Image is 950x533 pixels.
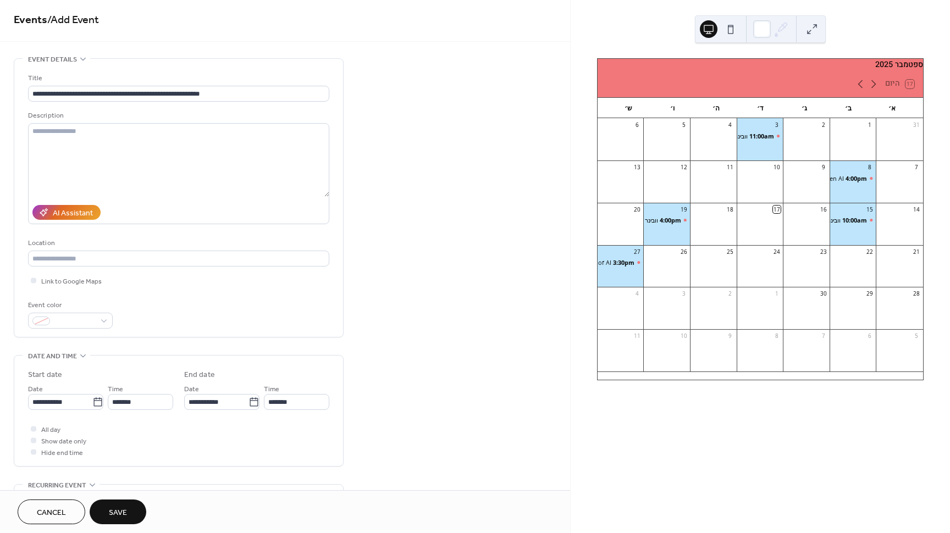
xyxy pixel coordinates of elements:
div: וובינר המשכיות עסקית בעידן המודרני אל מול סט האיומים העדכני [644,216,691,224]
div: 2 [726,290,734,298]
span: 4:00pm [658,216,681,224]
button: AI Assistant [32,205,101,220]
div: 20 [633,206,641,213]
div: וובינר רובוטיקה תבונית לשירות הגיל השלישי [737,132,784,140]
div: 10 [773,163,781,171]
div: 30 [820,290,827,298]
div: Gen AI - איך ארגונים יכולים לקפוץ לסיר הרותח ולהמשיך לשחות? [830,174,877,182]
div: 4 [633,290,641,298]
div: 26 [680,248,688,256]
div: 22 [866,248,874,256]
div: 4 [726,121,734,129]
div: 9 [726,332,734,340]
div: ב׳ [826,98,870,119]
button: Save [90,499,146,524]
span: / Add Event [47,9,99,31]
div: 1 [866,121,874,129]
span: Date and time [28,351,77,362]
div: ג׳ [782,98,826,119]
div: 19 [680,206,688,213]
div: Rethinking Cyber Defense in the Era of AI [598,258,644,266]
span: All day [41,424,60,436]
div: ו׳ [650,98,694,119]
span: Hide end time [41,447,83,459]
div: 8 [773,332,781,340]
div: 3 [680,290,688,298]
div: 8 [866,163,874,171]
span: Event details [28,54,77,65]
span: Date [184,384,199,395]
div: 2 [820,121,827,129]
span: Time [264,384,279,395]
span: Cancel [37,507,66,519]
div: 16 [820,206,827,213]
div: 10 [680,332,688,340]
div: 5 [680,121,688,129]
div: ספטמבר 2025 [598,59,923,71]
div: 6 [633,121,641,129]
span: Save [109,507,127,519]
div: ש׳ [606,98,650,119]
span: Recurring event [28,480,86,491]
div: 25 [726,248,734,256]
button: Cancel [18,499,85,524]
div: 17 [773,206,781,213]
div: 15 [866,206,874,213]
div: 11 [633,332,641,340]
span: Show date only [41,436,86,447]
div: 6 [866,332,874,340]
div: Description [28,110,327,121]
div: 27 [633,248,641,256]
div: Start date [28,369,62,381]
div: Event color [28,299,111,311]
div: 24 [773,248,781,256]
span: Date [28,384,43,395]
div: ד׳ [738,98,782,119]
div: Location [28,237,327,249]
div: 18 [726,206,734,213]
div: ה׳ [694,98,738,119]
div: 31 [913,121,920,129]
div: 7 [820,332,827,340]
span: 11:00am [748,132,774,140]
div: AI Assistant [53,208,93,219]
div: Title [28,73,327,84]
div: 7 [913,163,920,171]
div: 23 [820,248,827,256]
div: 5 [913,332,920,340]
div: 14 [913,206,920,213]
div: 29 [866,290,874,298]
div: 13 [633,163,641,171]
span: 4:00pm [844,174,867,182]
span: 10:00am [841,216,867,224]
div: 9 [820,163,827,171]
div: 21 [913,248,920,256]
div: א׳ [870,98,914,119]
span: 3:30pm [611,258,634,266]
div: 12 [680,163,688,171]
span: Link to Google Maps [41,276,102,287]
span: Time [108,384,123,395]
div: 11 [726,163,734,171]
div: 3 [773,121,781,129]
a: Events [14,9,47,31]
div: וובינר הגדרת מדדי ביצוע מרכזיים (KPI's) לחדשנות [830,216,877,224]
div: 28 [913,290,920,298]
div: 1 [773,290,781,298]
div: End date [184,369,215,381]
